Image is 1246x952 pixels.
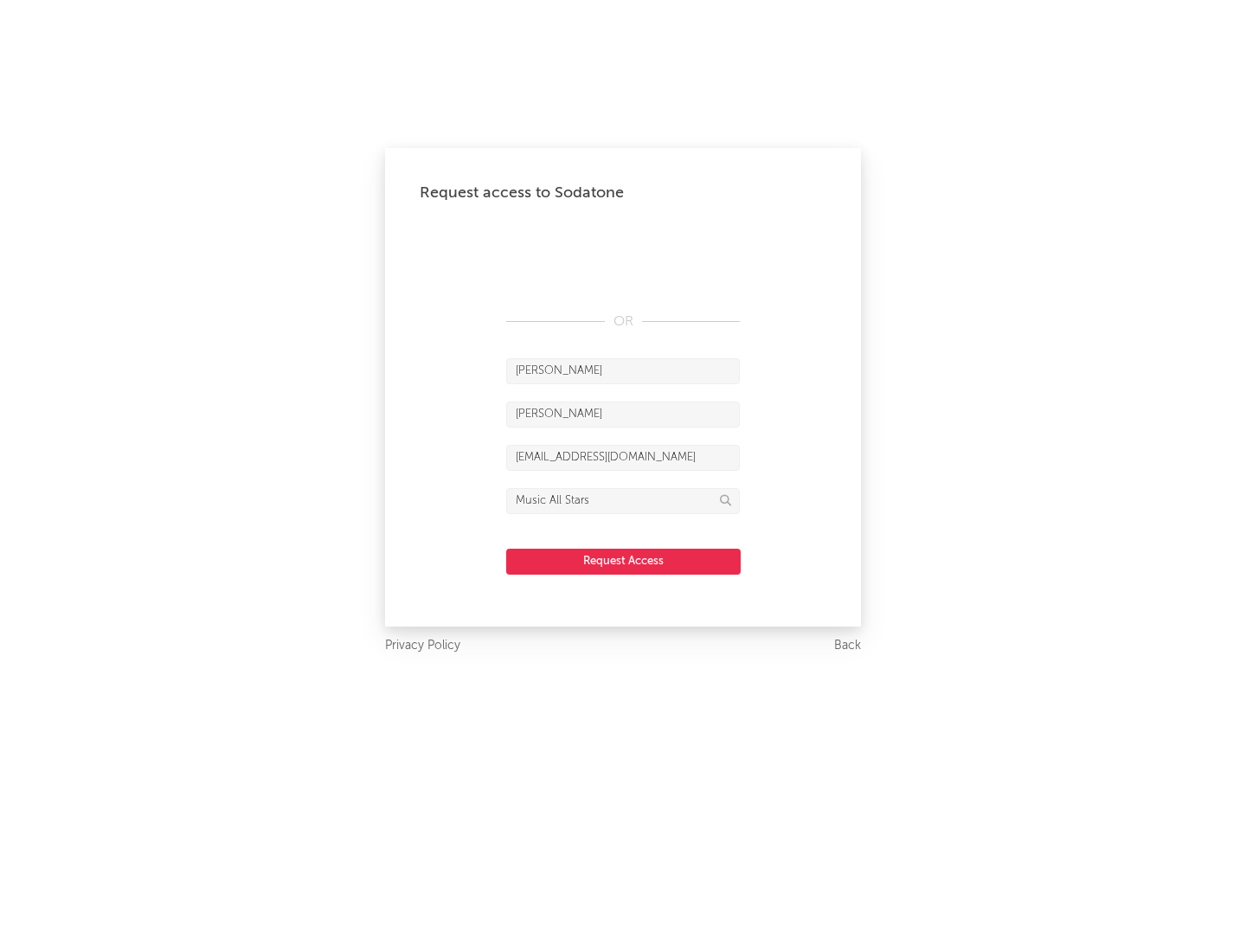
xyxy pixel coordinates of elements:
a: Back [834,635,861,657]
input: Last Name [506,402,740,428]
div: Request access to Sodatone [420,183,826,203]
button: Request Access [506,549,741,575]
input: Division [506,488,740,514]
input: Email [506,445,740,471]
input: First Name [506,358,740,384]
a: Privacy Policy [385,635,460,657]
div: OR [506,312,740,332]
